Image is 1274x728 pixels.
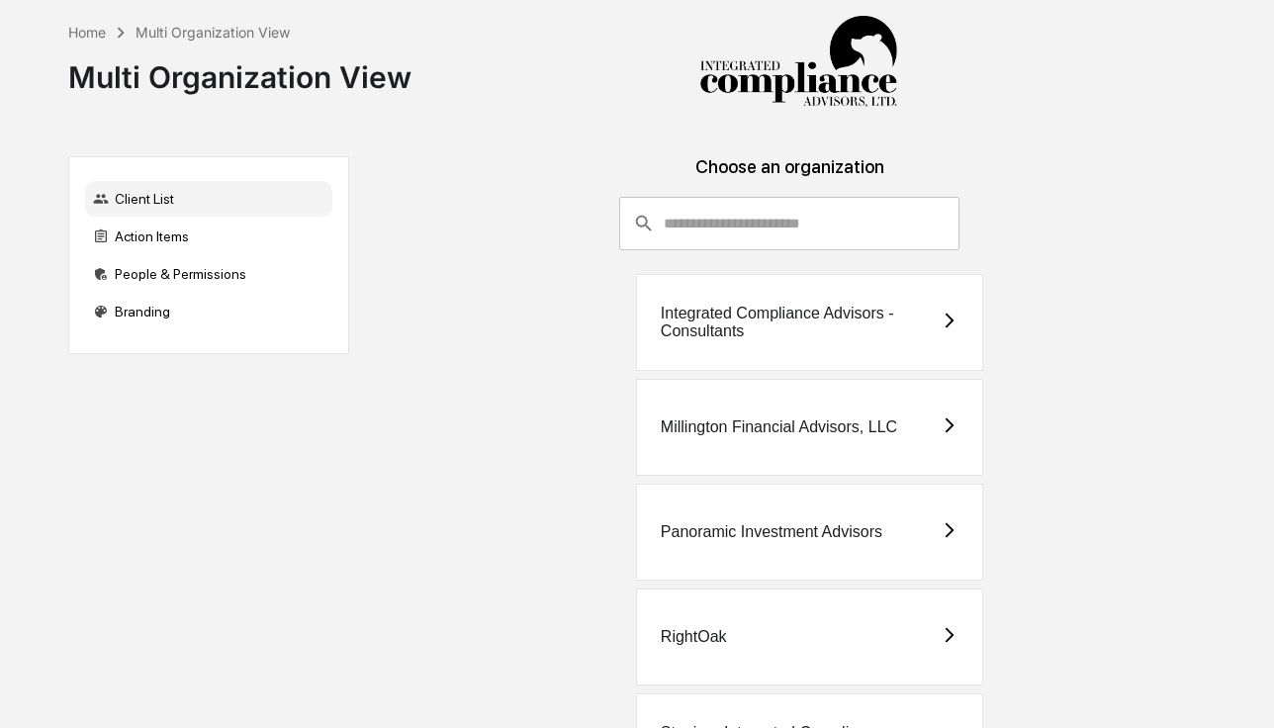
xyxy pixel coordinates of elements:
div: Branding [85,294,332,329]
div: Millington Financial Advisors, LLC [661,418,897,436]
img: Integrated Compliance Advisors [699,16,897,109]
div: Home [68,24,106,41]
div: RightOak [661,628,727,646]
div: consultant-dashboard__filter-organizations-search-bar [619,197,959,250]
div: Client List [85,181,332,217]
div: Multi Organization View [68,44,411,95]
div: People & Permissions [85,256,332,292]
div: Action Items [85,219,332,254]
div: Integrated Compliance Advisors - Consultants [661,305,941,340]
div: Multi Organization View [136,24,290,41]
div: Choose an organization [365,156,1215,197]
div: Panoramic Investment Advisors [661,523,882,541]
